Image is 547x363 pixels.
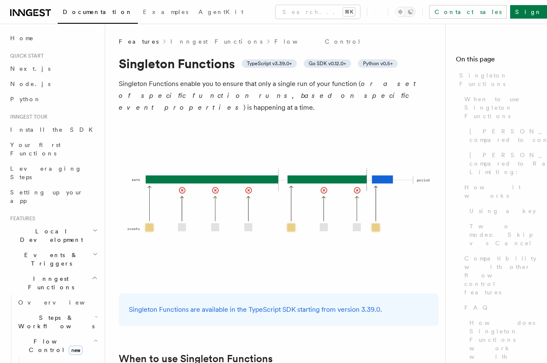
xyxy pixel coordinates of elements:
[469,222,537,247] span: Two modes: Skip vs Cancel
[10,96,41,103] span: Python
[464,303,492,312] span: FAQ
[459,71,537,88] span: Singleton Functions
[7,61,100,76] a: Next.js
[15,337,93,354] span: Flow Control
[10,80,50,87] span: Node.js
[466,147,537,180] a: [PERSON_NAME] compared to Rate Limiting:
[119,80,420,111] em: or a set of specific function runs, based on specific event properties
[461,251,537,300] a: Compatibility with other flow control features
[461,300,537,315] a: FAQ
[18,299,106,306] span: Overview
[464,254,537,296] span: Compatibility with other flow control features
[119,78,438,114] p: Singleton Functions enable you to ensure that only a single run of your function ( ) is happening...
[343,8,355,16] kbd: ⌘K
[7,247,100,271] button: Events & Triggers
[247,60,292,67] span: TypeScript v3.39.0+
[7,224,100,247] button: Local Development
[429,5,507,19] a: Contact sales
[461,180,537,203] a: How it works
[274,37,361,46] a: Flow Control
[10,189,83,204] span: Setting up your app
[464,95,537,120] span: When to use Singleton Functions
[119,56,438,71] h1: Singleton Functions
[10,126,98,133] span: Install the SDK
[466,203,537,219] a: Using a key
[7,185,100,208] a: Setting up your app
[69,346,83,355] span: new
[466,219,537,251] a: Two modes: Skip vs Cancel
[276,5,360,19] button: Search...⌘K
[15,310,100,334] button: Steps & Workflows
[58,3,138,24] a: Documentation
[7,251,92,268] span: Events & Triggers
[143,8,188,15] span: Examples
[7,53,44,59] span: Quick start
[469,207,536,215] span: Using a key
[170,37,262,46] a: Inngest Functions
[395,7,416,17] button: Toggle dark mode
[138,3,193,23] a: Examples
[10,34,34,42] span: Home
[7,91,100,107] a: Python
[7,227,92,244] span: Local Development
[15,295,100,310] a: Overview
[7,114,47,120] span: Inngest tour
[63,8,133,15] span: Documentation
[10,165,82,180] span: Leveraging Steps
[129,304,428,316] p: Singleton Functions are available in the TypeScript SDK starting from version 3.39.0.
[466,124,537,147] a: [PERSON_NAME] compared to concurrency:
[15,313,95,330] span: Steps & Workflows
[15,334,100,357] button: Flow Controlnew
[7,30,100,46] a: Home
[119,124,438,283] img: Singleton Functions only process one run at a time.
[461,91,537,124] a: When to use Singleton Functions
[464,183,537,200] span: How it works
[198,8,243,15] span: AgentKit
[10,65,50,72] span: Next.js
[7,271,100,295] button: Inngest Functions
[7,274,92,291] span: Inngest Functions
[7,161,100,185] a: Leveraging Steps
[7,76,100,91] a: Node.js
[309,60,346,67] span: Go SDK v0.12.0+
[10,141,61,157] span: Your first Functions
[7,215,35,222] span: Features
[363,60,393,67] span: Python v0.5+
[193,3,248,23] a: AgentKit
[456,54,537,68] h4: On this page
[7,122,100,137] a: Install the SDK
[119,37,159,46] span: Features
[7,137,100,161] a: Your first Functions
[456,68,537,91] a: Singleton Functions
